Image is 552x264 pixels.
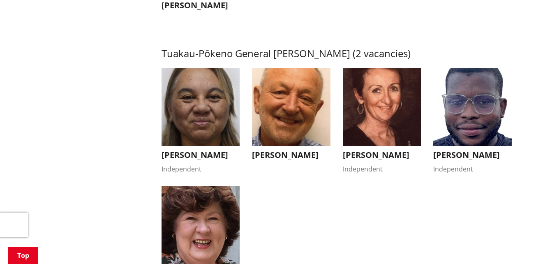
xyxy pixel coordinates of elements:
h3: [PERSON_NAME] [162,150,240,160]
img: WO-W-TP__REEVE_V__6x2wf [252,68,330,146]
h3: [PERSON_NAME] [162,0,240,10]
img: WO-W-TP__HENDERSON_S__vus9z [343,68,421,146]
button: [PERSON_NAME] Independent [343,68,421,174]
h3: Tuakau-Pōkeno General [PERSON_NAME] (2 vacancies) [162,48,512,60]
h3: [PERSON_NAME] [433,150,512,160]
button: [PERSON_NAME] Independent [433,68,512,174]
h3: [PERSON_NAME] [252,150,330,160]
img: WO-W-TP__RODRIGUES_F__FYycs [433,68,512,146]
div: Independent [433,164,512,174]
button: [PERSON_NAME] [252,68,330,164]
h3: [PERSON_NAME] [343,150,421,160]
img: WO-W-TP__NGATAKI_K__WZbRj [162,68,240,146]
div: Independent [162,164,240,174]
iframe: Messenger Launcher [514,229,544,259]
button: [PERSON_NAME] Independent [162,68,240,174]
div: Independent [343,164,421,174]
a: Top [8,247,38,264]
